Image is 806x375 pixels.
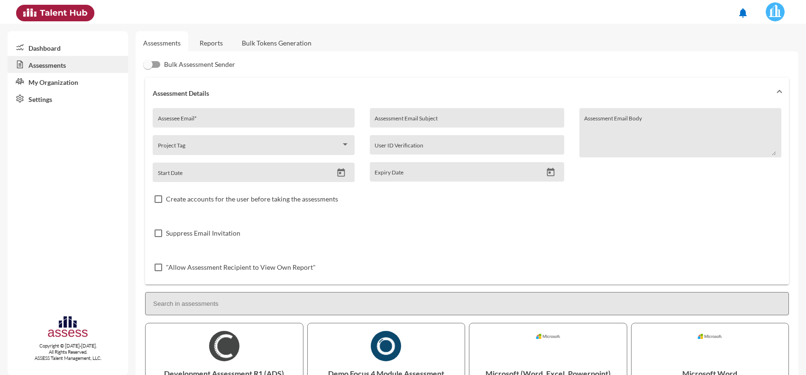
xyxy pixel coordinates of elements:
[8,343,128,361] p: Copyright © [DATE]-[DATE]. All Rights Reserved. ASSESS Talent Management, LLC.
[8,90,128,107] a: Settings
[145,292,789,315] input: Search in assessments
[164,59,235,70] span: Bulk Assessment Sender
[153,89,770,97] mat-panel-title: Assessment Details
[192,31,230,55] a: Reports
[8,39,128,56] a: Dashboard
[47,315,89,341] img: assesscompany-logo.png
[737,7,749,18] mat-icon: notifications
[143,39,181,47] a: Assessments
[8,73,128,90] a: My Organization
[166,193,338,205] span: Create accounts for the user before taking the assessments
[333,168,349,178] button: Open calendar
[542,167,559,177] button: Open calendar
[8,56,128,73] a: Assessments
[145,78,789,108] mat-expansion-panel-header: Assessment Details
[234,31,319,55] a: Bulk Tokens Generation
[166,228,240,239] span: Suppress Email Invitation
[145,108,789,284] div: Assessment Details
[166,262,316,273] span: "Allow Assessment Recipient to View Own Report"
